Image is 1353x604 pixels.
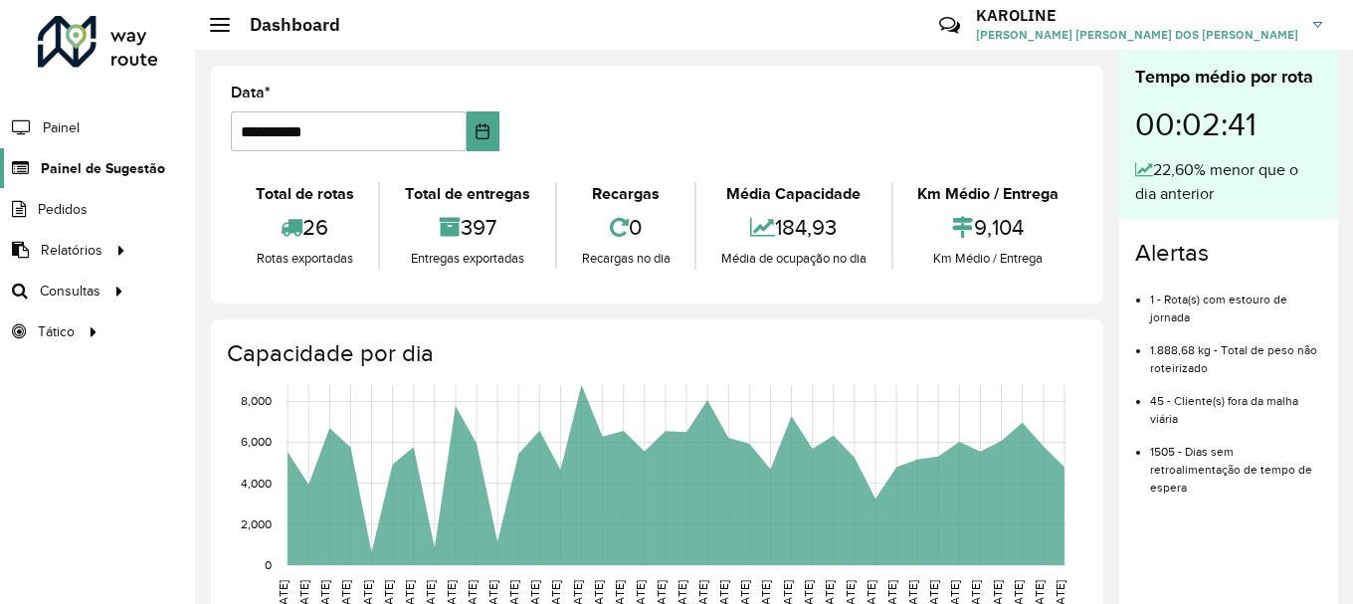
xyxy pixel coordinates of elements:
div: 9,104 [898,206,1078,249]
span: Pedidos [38,199,88,220]
h2: Dashboard [230,14,340,36]
span: Relatórios [41,240,102,261]
li: 45 - Cliente(s) fora da malha viária [1150,377,1322,428]
div: Recargas no dia [562,249,689,269]
h3: KAROLINE [976,6,1298,25]
div: 22,60% menor que o dia anterior [1135,158,1322,206]
div: Km Médio / Entrega [898,249,1078,269]
div: Total de rotas [236,182,373,206]
div: Entregas exportadas [385,249,549,269]
div: 184,93 [701,206,885,249]
a: Contato Rápido [928,4,971,47]
div: 00:02:41 [1135,91,1322,158]
h4: Alertas [1135,239,1322,268]
div: Rotas exportadas [236,249,373,269]
div: Total de entregas [385,182,549,206]
span: Painel de Sugestão [41,158,165,179]
li: 1.888,68 kg - Total de peso não roteirizado [1150,326,1322,377]
div: 26 [236,206,373,249]
div: Média Capacidade [701,182,885,206]
div: 0 [562,206,689,249]
div: 397 [385,206,549,249]
div: Média de ocupação no dia [701,249,885,269]
text: 4,000 [241,477,272,490]
span: Painel [43,117,80,138]
li: 1 - Rota(s) com estouro de jornada [1150,276,1322,326]
text: 8,000 [241,395,272,408]
div: Km Médio / Entrega [898,182,1078,206]
span: Tático [38,321,75,342]
li: 1505 - Dias sem retroalimentação de tempo de espera [1150,428,1322,497]
text: 6,000 [241,436,272,449]
span: [PERSON_NAME] [PERSON_NAME] DOS [PERSON_NAME] [976,26,1298,44]
label: Data [231,81,271,104]
button: Choose Date [467,111,499,151]
text: 0 [265,558,272,571]
h4: Capacidade por dia [227,339,1083,368]
div: Recargas [562,182,689,206]
span: Consultas [40,281,100,302]
div: Tempo médio por rota [1135,64,1322,91]
text: 2,000 [241,517,272,530]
